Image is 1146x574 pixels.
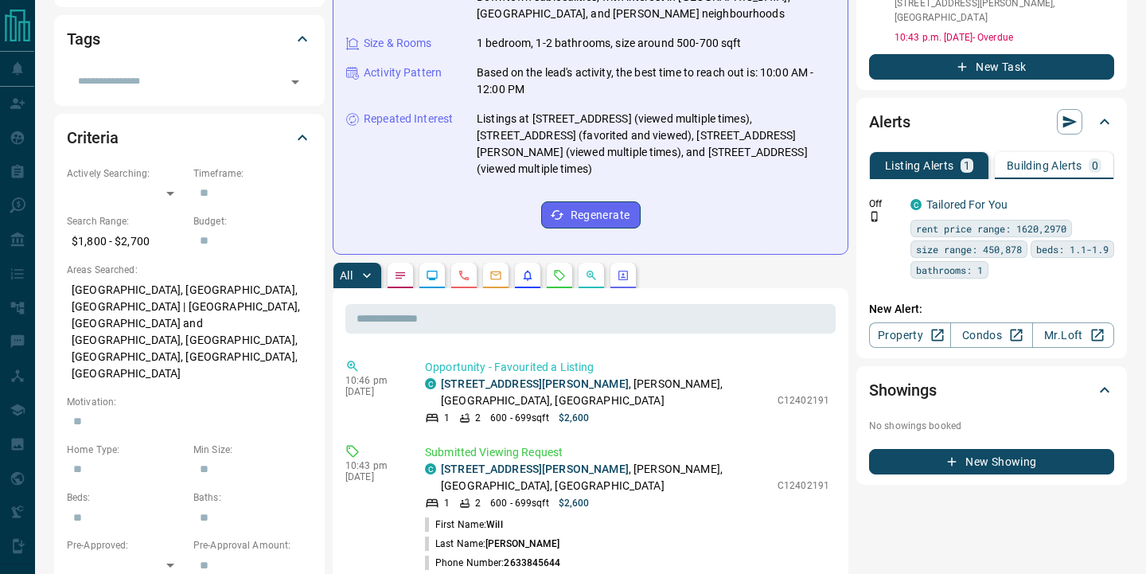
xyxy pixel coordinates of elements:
p: [GEOGRAPHIC_DATA], [GEOGRAPHIC_DATA], [GEOGRAPHIC_DATA] | [GEOGRAPHIC_DATA], [GEOGRAPHIC_DATA] an... [67,277,312,387]
span: Will [486,519,502,530]
p: Areas Searched: [67,263,312,277]
p: First Name: [425,517,503,532]
button: Open [284,71,306,93]
p: 600 - 699 sqft [490,496,548,510]
p: 10:43 p.m. [DATE] - Overdue [895,30,1114,45]
p: Motivation: [67,395,312,409]
svg: Lead Browsing Activity [426,269,439,282]
p: 10:46 pm [345,375,401,386]
div: Tags [67,20,312,58]
p: [DATE] [345,386,401,397]
p: Search Range: [67,214,185,228]
p: Pre-Approved: [67,538,185,553]
p: C12402191 [778,393,829,408]
svg: Agent Actions [617,269,630,282]
svg: Opportunities [585,269,598,282]
p: Pre-Approval Amount: [193,538,312,553]
p: 1 bedroom, 1-2 bathrooms, size around 500-700 sqft [477,35,742,52]
p: $1,800 - $2,700 [67,228,185,255]
a: Mr.Loft [1032,322,1114,348]
p: Min Size: [193,443,312,457]
p: 10:43 pm [345,460,401,471]
span: [PERSON_NAME] [485,538,559,549]
a: Property [869,322,951,348]
svg: Emails [489,269,502,282]
p: 1 [964,160,970,171]
span: rent price range: 1620,2970 [916,221,1066,236]
svg: Calls [458,269,470,282]
p: Baths: [193,490,312,505]
p: Beds: [67,490,185,505]
svg: Listing Alerts [521,269,534,282]
svg: Requests [553,269,566,282]
span: size range: 450,878 [916,241,1022,257]
p: Activity Pattern [364,64,442,81]
p: Opportunity - Favourited a Listing [425,359,829,376]
p: Based on the lead's activity, the best time to reach out is: 10:00 AM - 12:00 PM [477,64,835,98]
p: , [PERSON_NAME], [GEOGRAPHIC_DATA], [GEOGRAPHIC_DATA] [441,461,770,494]
a: Condos [950,322,1032,348]
a: [STREET_ADDRESS][PERSON_NAME] [441,463,629,475]
p: 1 [444,411,450,425]
p: Size & Rooms [364,35,432,52]
span: bathrooms: 1 [916,262,983,278]
h2: Alerts [869,109,910,135]
p: Last Name: [425,537,560,551]
p: Actively Searching: [67,166,185,181]
p: 2 [475,411,481,425]
p: 1 [444,496,450,510]
p: [DATE] [345,471,401,482]
p: 0 [1092,160,1098,171]
p: Off [869,197,901,211]
p: 600 - 699 sqft [490,411,548,425]
p: $2,600 [559,496,590,510]
h2: Showings [869,377,937,403]
p: C12402191 [778,478,829,493]
p: Building Alerts [1007,160,1082,171]
p: , [PERSON_NAME], [GEOGRAPHIC_DATA], [GEOGRAPHIC_DATA] [441,376,770,409]
button: New Showing [869,449,1114,474]
p: Timeframe: [193,166,312,181]
p: $2,600 [559,411,590,425]
span: beds: 1.1-1.9 [1036,241,1109,257]
p: Submitted Viewing Request [425,444,829,461]
p: Budget: [193,214,312,228]
div: Criteria [67,119,312,157]
a: Tailored For You [926,198,1008,211]
div: condos.ca [425,463,436,474]
p: No showings booked [869,419,1114,433]
a: [STREET_ADDRESS][PERSON_NAME] [441,377,629,390]
svg: Push Notification Only [869,211,880,222]
p: New Alert: [869,301,1114,318]
div: condos.ca [425,378,436,389]
div: Showings [869,371,1114,409]
p: 2 [475,496,481,510]
p: All [340,270,353,281]
div: condos.ca [910,199,922,210]
button: New Task [869,54,1114,80]
p: Repeated Interest [364,111,453,127]
svg: Notes [394,269,407,282]
h2: Tags [67,26,99,52]
p: Phone Number: [425,556,561,570]
p: Listings at [STREET_ADDRESS] (viewed multiple times), [STREET_ADDRESS] (favorited and viewed), [S... [477,111,835,178]
button: Regenerate [541,201,641,228]
div: Alerts [869,103,1114,141]
span: 2633845644 [504,557,560,568]
p: Home Type: [67,443,185,457]
p: Listing Alerts [885,160,954,171]
h2: Criteria [67,125,119,150]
